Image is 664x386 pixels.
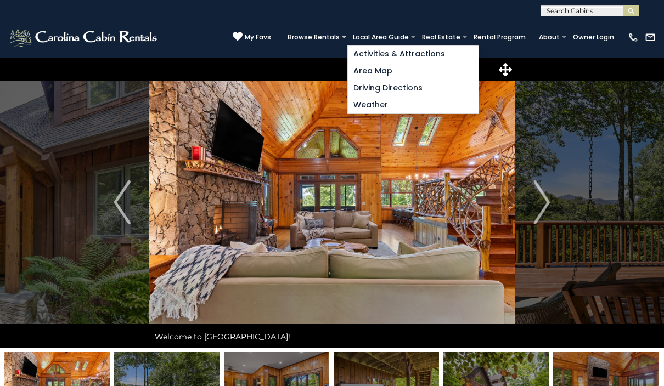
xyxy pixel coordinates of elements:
[8,26,160,48] img: White-1-2.png
[468,30,531,45] a: Rental Program
[628,32,639,43] img: phone-regular-white.png
[533,30,565,45] a: About
[417,30,466,45] a: Real Estate
[282,30,345,45] a: Browse Rentals
[533,180,550,224] img: arrow
[245,32,271,42] span: My Favs
[95,57,150,348] button: Previous
[567,30,620,45] a: Owner Login
[347,30,414,45] a: Local Area Guide
[645,32,656,43] img: mail-regular-white.png
[515,57,570,348] button: Next
[348,96,479,113] a: Weather
[149,326,515,348] div: Welcome to [GEOGRAPHIC_DATA]!
[348,63,479,80] a: Area Map
[114,180,130,224] img: arrow
[348,80,479,96] a: Driving Directions
[233,31,271,43] a: My Favs
[348,46,479,63] a: Activities & Attractions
